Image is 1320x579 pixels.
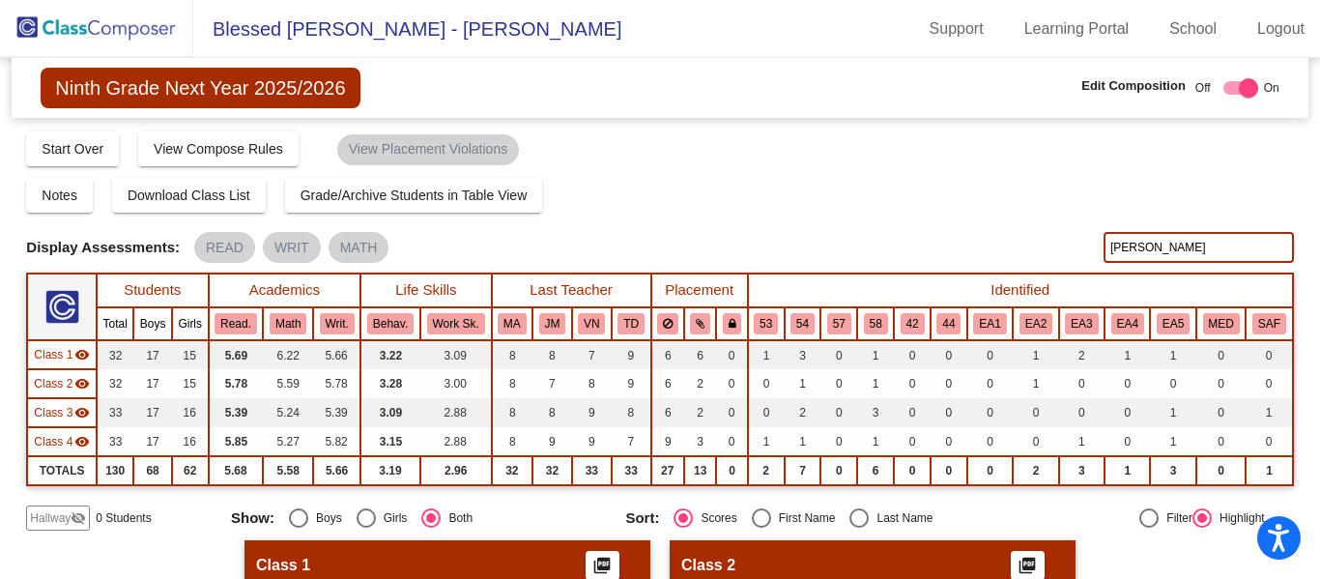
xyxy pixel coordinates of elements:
button: VN [578,313,605,334]
td: 5.78 [209,369,264,398]
td: 5.24 [263,398,313,427]
td: 0 [931,340,967,369]
td: 7 [532,369,572,398]
td: 0 [1059,369,1105,398]
td: No teacher - No Class Name [27,398,97,427]
td: 0 [1196,340,1247,369]
button: Writ. [320,313,355,334]
td: 0 [748,398,785,427]
th: EAL Level 2 [1013,307,1058,340]
div: Boys [308,509,342,527]
td: No teacher - No Class Name [27,427,97,456]
th: EAL Level 5 [1150,307,1195,340]
button: MED [1203,313,1240,334]
td: 6 [651,369,684,398]
td: 8 [532,340,572,369]
td: 0 [931,369,967,398]
td: 17 [133,369,172,398]
td: 9 [651,427,684,456]
a: Learning Portal [1009,14,1145,44]
td: 6 [857,456,894,485]
td: 5.82 [313,427,360,456]
td: 16 [172,427,209,456]
td: 2.96 [420,456,492,485]
th: Medical Plan [1196,307,1247,340]
td: 3 [857,398,894,427]
td: 0 [1246,369,1292,398]
td: 5.69 [209,340,264,369]
mat-icon: visibility [74,347,90,362]
td: 17 [133,340,172,369]
button: JM [539,313,566,334]
td: 8 [492,398,533,427]
th: Learning Disability [785,307,821,340]
span: Class 4 [34,433,72,450]
button: Behav. [367,313,414,334]
mat-icon: visibility [74,405,90,420]
span: Show: [231,509,274,527]
td: 32 [97,369,133,398]
td: 1 [1150,398,1195,427]
td: 0 [967,340,1013,369]
td: 8 [532,398,572,427]
td: 3 [1059,456,1105,485]
td: 16 [172,398,209,427]
td: 1 [1105,340,1150,369]
mat-radio-group: Select an option [231,508,611,528]
span: Hallway [30,509,71,527]
th: Total [97,307,133,340]
span: Download Class List [128,188,250,203]
th: Mild/Mod Social Emotional/Behavioral [748,307,785,340]
td: 0 [1150,369,1195,398]
td: 0 [894,398,931,427]
td: 1 [1059,427,1105,456]
td: 0 [1196,456,1247,485]
div: Highlight [1212,509,1265,527]
td: 3.09 [360,398,420,427]
td: 27 [651,456,684,485]
td: 17 [133,398,172,427]
td: 0 [1105,427,1150,456]
td: 5.58 [263,456,313,485]
th: EAL Level 3 [1059,307,1105,340]
td: 1 [785,369,821,398]
mat-icon: visibility [74,376,90,391]
button: EA2 [1019,313,1052,334]
div: Girls [376,509,408,527]
th: Autism [931,307,967,340]
td: 1 [748,427,785,456]
span: Class 1 [34,346,72,363]
td: 1 [1013,340,1058,369]
span: On [1264,79,1279,97]
td: 0 [1246,340,1292,369]
td: 0 [1013,398,1058,427]
td: 8 [572,369,612,398]
td: 0 [894,340,931,369]
td: 0 [894,369,931,398]
button: 54 [790,313,815,334]
td: 15 [172,340,209,369]
span: 0 Students [96,509,151,527]
span: Grade/Archive Students in Table View [301,188,528,203]
span: Start Over [42,141,103,157]
th: Keep with teacher [716,307,747,340]
td: 1 [1246,398,1292,427]
td: 0 [820,398,857,427]
button: Notes [26,178,93,213]
td: 0 [1105,369,1150,398]
td: 3.19 [360,456,420,485]
td: No teacher - No Class Name [27,369,97,398]
div: First Name [771,509,836,527]
td: 2.88 [420,427,492,456]
th: Boys [133,307,172,340]
mat-icon: visibility [74,434,90,449]
td: 1 [1246,456,1292,485]
th: Identified [748,274,1293,307]
td: 3 [785,340,821,369]
mat-radio-group: Select an option [625,508,1005,528]
th: Safety Plan [1246,307,1292,340]
td: 8 [612,398,651,427]
td: 13 [684,456,716,485]
span: Edit Composition [1081,76,1186,96]
td: No teacher - No Class Name [27,340,97,369]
